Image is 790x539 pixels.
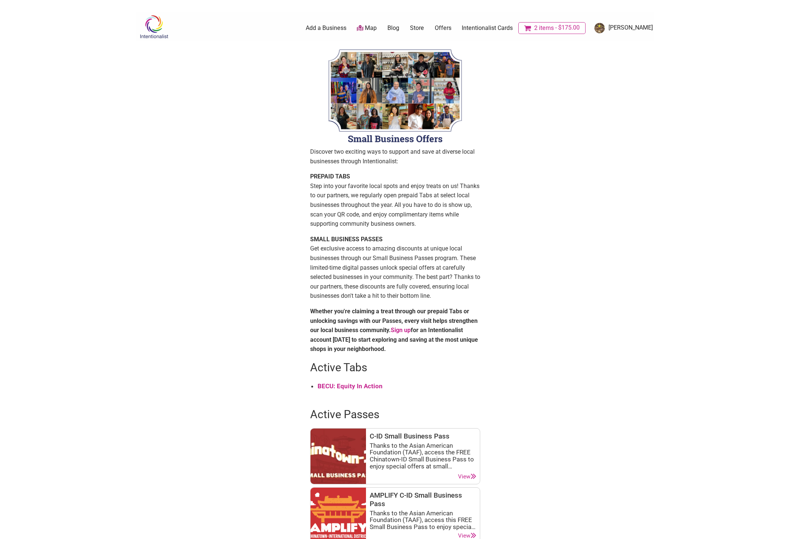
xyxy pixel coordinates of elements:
a: Offers [435,24,451,32]
a: [PERSON_NAME] [591,21,653,35]
h3: C-ID Small Business Pass [370,432,476,440]
a: BECU: Equity In Action [318,382,383,390]
span: 2 items [534,25,554,31]
a: View [458,473,476,480]
div: Thanks to the Asian American Foundation (TAAF), access this FREE Small Business Pass to enjoy spe... [370,510,476,531]
span: $175.00 [554,25,580,31]
img: Welcome to Intentionalist Passes [310,45,480,147]
img: Intentionalist [136,15,172,39]
strong: Whether you're claiming a treat through our prepaid Tabs or unlocking savings with our Passes, ev... [310,308,478,352]
p: Step into your favorite local spots and enjoy treats on us! Thanks to our partners, we regularly ... [310,172,480,229]
a: Cart2 items$175.00 [518,22,586,34]
h2: Active Tabs [310,360,480,375]
i: Cart [524,24,533,32]
p: Discover two exciting ways to support and save at diverse local businesses through Intentionalist: [310,147,480,166]
p: Get exclusive access to amazing discounts at unique local businesses through our Small Business P... [310,235,480,301]
strong: SMALL BUSINESS PASSES [310,236,383,243]
a: Map [357,24,377,33]
h2: Active Passes [310,407,480,422]
h3: AMPLIFY C-ID Small Business Pass [370,491,476,508]
div: Thanks to the Asian American Foundation (TAAF), access the FREE Chinatown-ID Small Business Pass ... [370,442,476,470]
img: Chinatown-ID Small Business Pass [311,429,366,484]
a: Add a Business [306,24,346,32]
a: Blog [387,24,399,32]
a: Sign up [391,327,411,334]
strong: PREPAID TABS [310,173,350,180]
a: Store [410,24,424,32]
a: Intentionalist Cards [462,24,513,32]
